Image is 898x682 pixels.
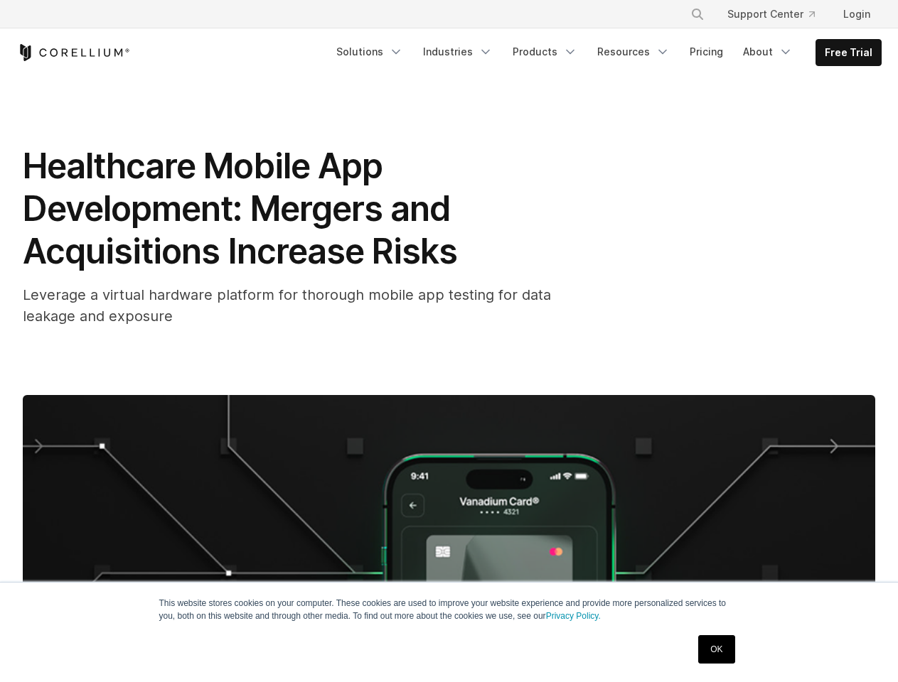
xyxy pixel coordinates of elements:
[673,1,882,27] div: Navigation Menu
[681,39,732,65] a: Pricing
[23,286,551,325] span: Leverage a virtual hardware platform for thorough mobile app testing for data leakage and exposure
[546,611,601,621] a: Privacy Policy.
[816,40,881,65] a: Free Trial
[328,39,412,65] a: Solutions
[328,39,882,66] div: Navigation Menu
[685,1,710,27] button: Search
[716,1,826,27] a: Support Center
[17,44,130,61] a: Corellium Home
[504,39,586,65] a: Products
[159,597,739,622] p: This website stores cookies on your computer. These cookies are used to improve your website expe...
[589,39,678,65] a: Resources
[734,39,801,65] a: About
[698,635,734,664] a: OK
[23,145,457,272] span: Healthcare Mobile App Development: Mergers and Acquisitions Increase Risks
[832,1,882,27] a: Login
[415,39,501,65] a: Industries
